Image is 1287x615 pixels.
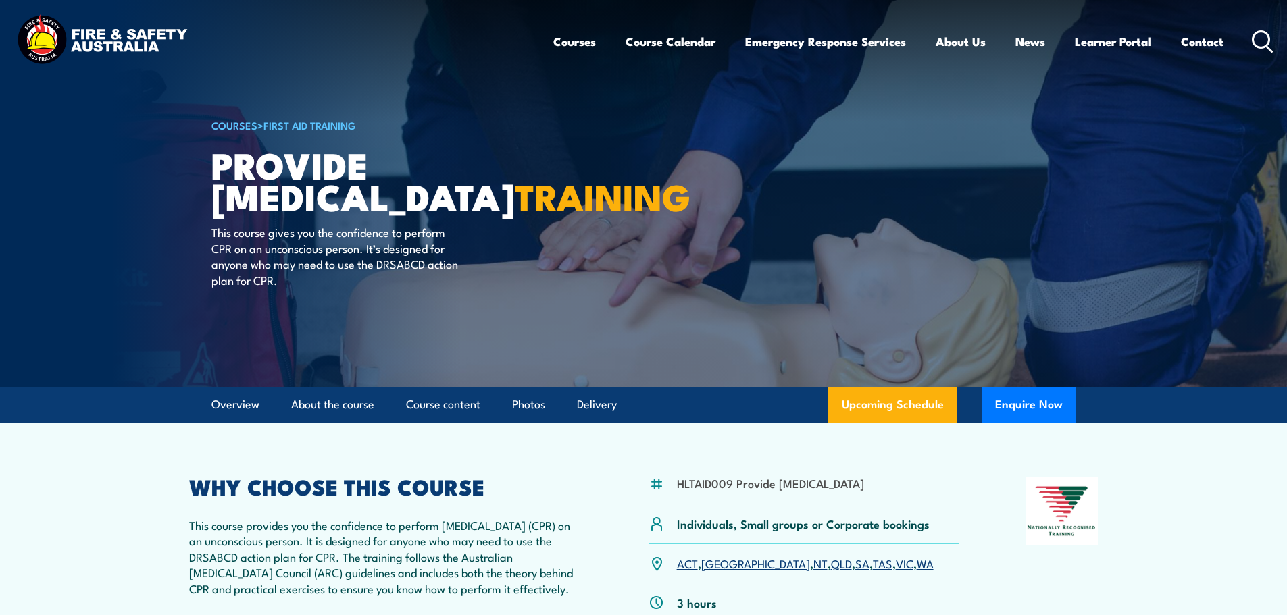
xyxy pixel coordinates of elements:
a: WA [917,555,934,571]
p: Individuals, Small groups or Corporate bookings [677,516,930,531]
a: SA [855,555,869,571]
a: Overview [211,387,259,423]
a: Learner Portal [1075,24,1151,59]
a: Contact [1181,24,1223,59]
p: 3 hours [677,595,717,610]
p: This course gives you the confidence to perform CPR on an unconscious person. It’s designed for a... [211,224,458,288]
li: HLTAID009 Provide [MEDICAL_DATA] [677,475,864,491]
p: , , , , , , , [677,556,934,571]
h1: Provide [MEDICAL_DATA] [211,149,545,211]
a: Courses [553,24,596,59]
a: About Us [936,24,986,59]
p: This course provides you the confidence to perform [MEDICAL_DATA] (CPR) on an unconscious person.... [189,517,584,596]
a: VIC [896,555,913,571]
a: Upcoming Schedule [828,387,957,423]
a: Emergency Response Services [745,24,906,59]
a: NT [813,555,828,571]
a: Photos [512,387,545,423]
a: ACT [677,555,698,571]
a: COURSES [211,117,257,132]
a: QLD [831,555,852,571]
a: Course Calendar [626,24,715,59]
a: First Aid Training [263,117,356,132]
a: Delivery [577,387,617,423]
a: TAS [873,555,892,571]
a: Course content [406,387,480,423]
button: Enquire Now [982,387,1076,423]
a: About the course [291,387,374,423]
h6: > [211,117,545,133]
strong: TRAINING [515,167,690,223]
a: News [1015,24,1045,59]
img: Nationally Recognised Training logo. [1026,477,1099,545]
h2: WHY CHOOSE THIS COURSE [189,477,584,496]
a: [GEOGRAPHIC_DATA] [701,555,810,571]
